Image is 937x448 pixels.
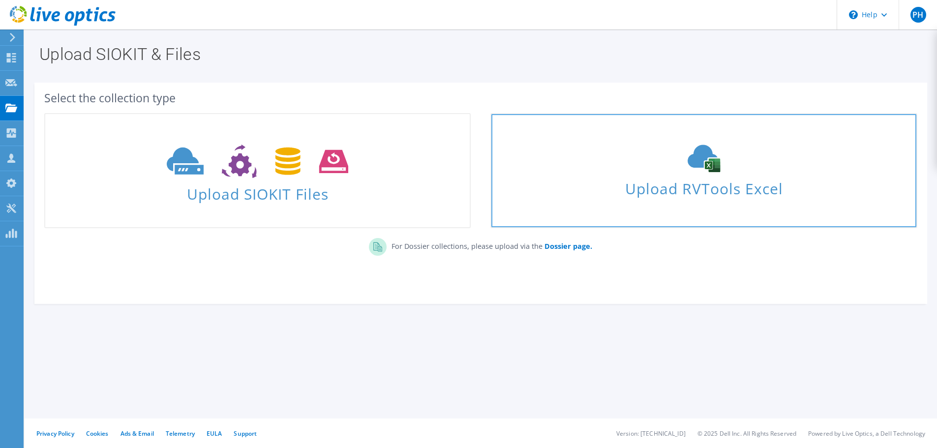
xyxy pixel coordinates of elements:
b: Dossier page. [544,241,592,251]
li: Powered by Live Optics, a Dell Technology [808,429,925,438]
a: Upload SIOKIT Files [44,113,471,228]
a: Upload RVTools Excel [490,113,917,228]
a: Privacy Policy [36,429,74,438]
li: Version: [TECHNICAL_ID] [616,429,686,438]
h1: Upload SIOKIT & Files [39,46,917,62]
a: Telemetry [166,429,195,438]
a: Dossier page. [543,241,592,251]
svg: \n [849,10,858,19]
div: Select the collection type [44,92,917,103]
span: Upload RVTools Excel [491,176,916,197]
p: For Dossier collections, please upload via the [387,238,592,252]
a: Support [234,429,257,438]
li: © 2025 Dell Inc. All Rights Reserved [697,429,796,438]
a: Ads & Email [121,429,154,438]
span: PH [910,7,926,23]
a: Cookies [86,429,109,438]
span: Upload SIOKIT Files [45,180,470,202]
a: EULA [207,429,222,438]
